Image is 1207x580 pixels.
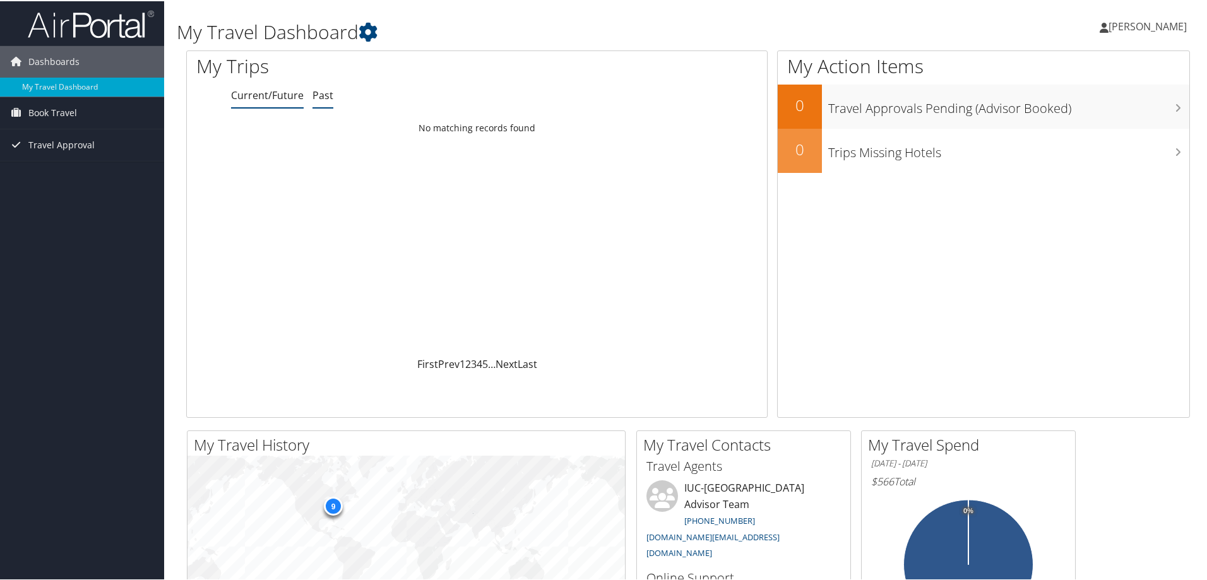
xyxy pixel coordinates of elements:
a: 5 [482,356,488,370]
a: [DOMAIN_NAME][EMAIL_ADDRESS][DOMAIN_NAME] [646,530,780,558]
li: IUC-[GEOGRAPHIC_DATA] Advisor Team [640,479,847,563]
a: 0Travel Approvals Pending (Advisor Booked) [778,83,1189,127]
h2: 0 [778,138,822,159]
a: 1 [460,356,465,370]
a: [PERSON_NAME] [1100,6,1199,44]
a: Current/Future [231,87,304,101]
span: [PERSON_NAME] [1109,18,1187,32]
h6: [DATE] - [DATE] [871,456,1066,468]
div: 9 [324,495,343,514]
h3: Travel Approvals Pending (Advisor Booked) [828,92,1189,116]
a: 0Trips Missing Hotels [778,127,1189,172]
a: Last [518,356,537,370]
a: 3 [471,356,477,370]
a: 2 [465,356,471,370]
h6: Total [871,473,1066,487]
a: [PHONE_NUMBER] [684,514,755,525]
a: First [417,356,438,370]
a: Prev [438,356,460,370]
span: $566 [871,473,894,487]
span: Book Travel [28,96,77,127]
h1: My Action Items [778,52,1189,78]
h2: My Travel History [194,433,625,454]
span: … [488,356,496,370]
a: 4 [477,356,482,370]
h2: 0 [778,93,822,115]
img: airportal-logo.png [28,8,154,38]
h1: My Travel Dashboard [177,18,859,44]
h3: Travel Agents [646,456,841,474]
a: Next [496,356,518,370]
h2: My Travel Spend [868,433,1075,454]
span: Dashboards [28,45,80,76]
span: Travel Approval [28,128,95,160]
h3: Trips Missing Hotels [828,136,1189,160]
h2: My Travel Contacts [643,433,850,454]
td: No matching records found [187,115,767,138]
a: Past [312,87,333,101]
h1: My Trips [196,52,516,78]
tspan: 0% [963,506,973,514]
